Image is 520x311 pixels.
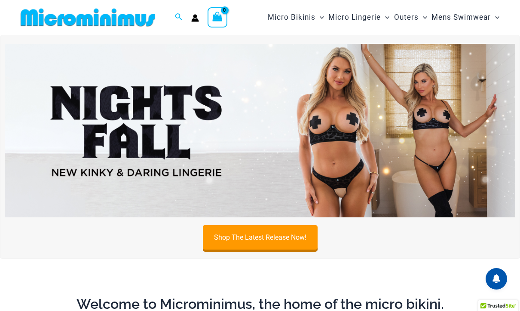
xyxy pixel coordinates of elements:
[328,6,381,28] span: Micro Lingerie
[429,4,502,30] a: Mens SwimwearMenu ToggleMenu Toggle
[326,4,392,30] a: Micro LingerieMenu ToggleMenu Toggle
[268,6,315,28] span: Micro Bikinis
[431,6,491,28] span: Mens Swimwear
[266,4,326,30] a: Micro BikinisMenu ToggleMenu Toggle
[5,44,515,217] img: Night's Fall Silver Leopard Pack
[191,14,199,22] a: Account icon link
[208,7,227,27] a: View Shopping Cart, empty
[175,12,183,23] a: Search icon link
[381,6,389,28] span: Menu Toggle
[203,225,318,250] a: Shop The Latest Release Now!
[392,4,429,30] a: OutersMenu ToggleMenu Toggle
[17,8,159,27] img: MM SHOP LOGO FLAT
[394,6,419,28] span: Outers
[491,6,499,28] span: Menu Toggle
[315,6,324,28] span: Menu Toggle
[419,6,427,28] span: Menu Toggle
[264,3,503,32] nav: Site Navigation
